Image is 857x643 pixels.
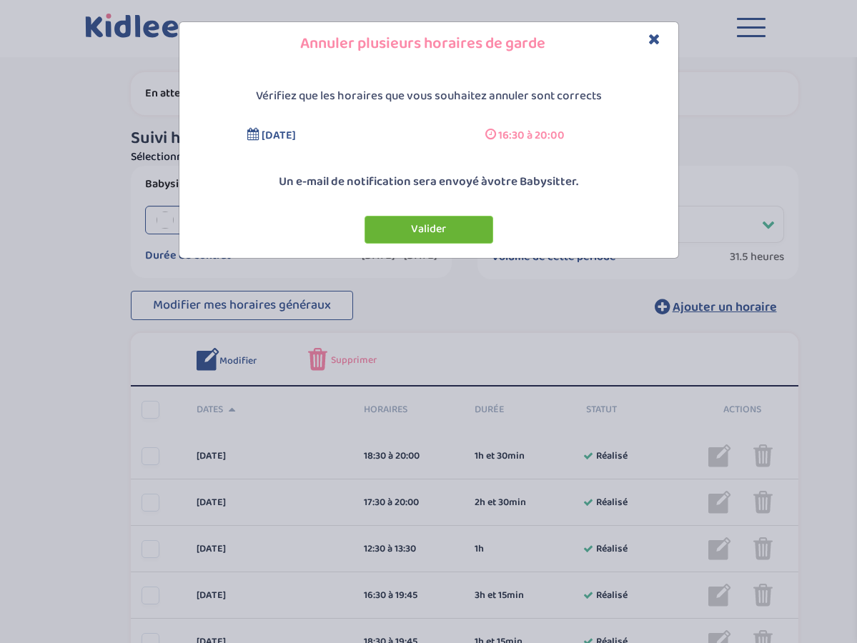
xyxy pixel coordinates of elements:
[498,126,565,144] span: 16:30 à 20:00
[190,33,668,55] h4: Annuler plusieurs horaires de garde
[262,126,296,144] span: [DATE]
[648,31,660,48] button: Close
[183,87,675,106] p: Vérifiez que les horaires que vous souhaitez annuler sont corrects
[183,173,675,191] p: Un e-mail de notification sera envoyé à
[487,172,578,191] span: votre Babysitter.
[365,216,493,244] button: Valider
